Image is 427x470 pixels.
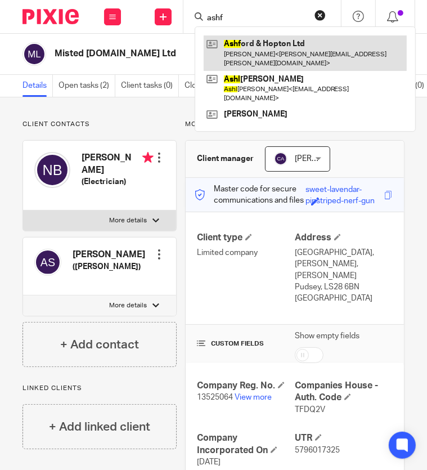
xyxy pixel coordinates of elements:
[295,247,393,281] p: [GEOGRAPHIC_DATA], [PERSON_NAME], [PERSON_NAME]
[295,155,357,163] span: [PERSON_NAME]
[274,152,287,165] img: svg%3E
[109,216,147,225] p: More details
[82,152,154,176] h4: [PERSON_NAME]
[295,432,393,444] h4: UTR
[295,281,393,293] p: Pudsey, LS28 6BN
[197,432,295,456] h4: Company Incorporated On
[295,446,340,454] span: 5796017325
[197,380,295,392] h4: Company Reg. No.
[59,75,115,97] a: Open tasks (2)
[23,120,177,129] p: Client contacts
[23,9,79,24] img: Pixie
[197,232,295,244] h4: Client type
[23,75,53,97] a: Details
[60,336,139,353] h4: + Add contact
[194,183,305,207] p: Master code for secure communications and files
[295,330,359,342] label: Show empty fields
[295,232,393,244] h4: Address
[206,14,307,24] input: Search
[73,249,145,261] h4: [PERSON_NAME]
[197,153,254,164] h3: Client manager
[295,406,325,414] span: TFDQ2V
[185,75,246,97] a: Closed tasks (1)
[109,301,147,310] p: More details
[142,152,154,163] i: Primary
[197,247,295,258] p: Limited company
[23,384,177,393] p: Linked clients
[34,152,70,188] img: svg%3E
[34,249,61,276] img: svg%3E
[73,261,145,272] h5: ([PERSON_NAME])
[197,393,233,401] span: 13525064
[295,293,393,304] p: [GEOGRAPHIC_DATA]
[197,458,221,466] span: [DATE]
[185,120,404,129] p: More details
[82,176,154,187] h5: (Electrician)
[305,184,381,197] div: sweet-lavendar-pinstriped-nerf-gun
[55,48,212,60] h2: Misted [DOMAIN_NAME] Ltd
[295,380,393,404] h4: Companies House - Auth. Code
[23,42,46,66] img: svg%3E
[314,10,326,21] button: Clear
[121,75,179,97] a: Client tasks (0)
[49,418,150,436] h4: + Add linked client
[197,339,295,348] h4: CUSTOM FIELDS
[235,393,272,401] a: View more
